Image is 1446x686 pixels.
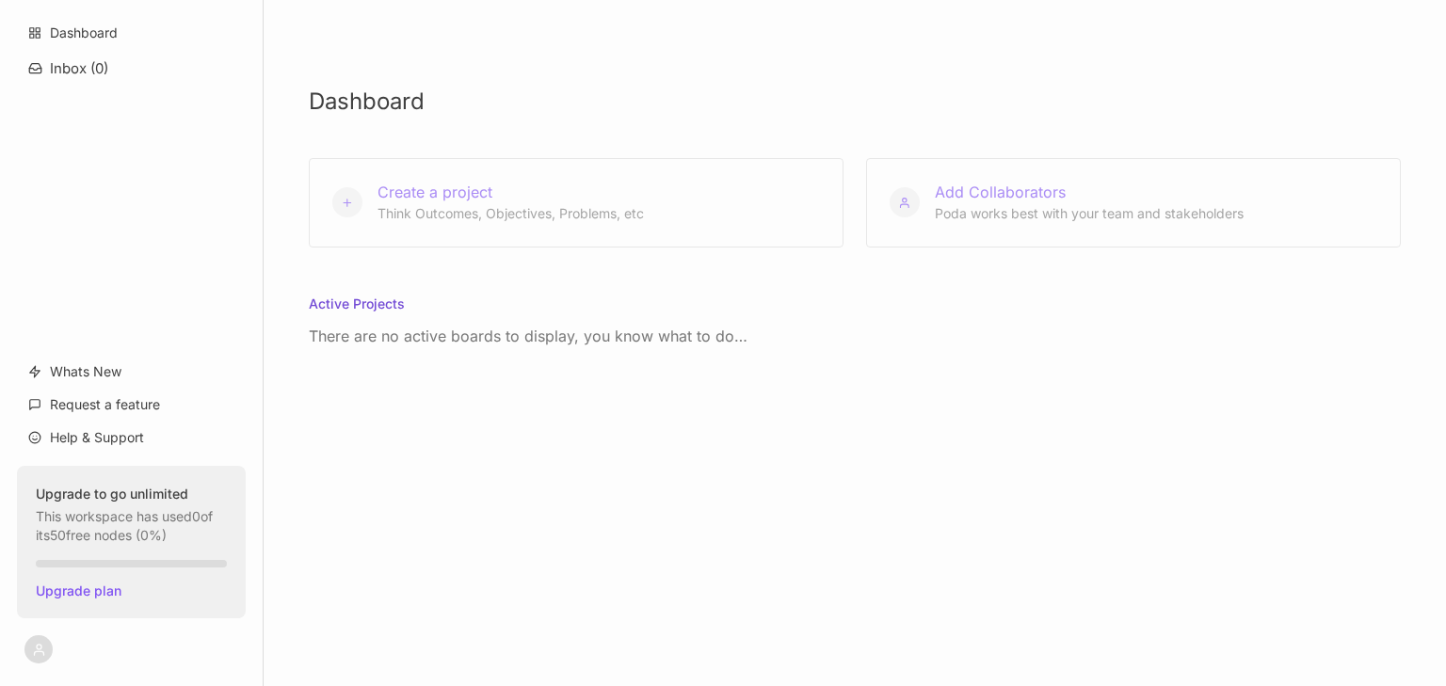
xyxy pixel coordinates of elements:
button: Inbox (0) [17,52,246,85]
a: Dashboard [17,15,246,51]
button: Create a project Think Outcomes, Objectives, Problems, etc [309,158,843,247]
a: Help & Support [17,420,246,455]
span: Poda works best with your team and stakeholders [935,205,1244,221]
span: Add Collaborators [935,183,1066,201]
h1: Dashboard [309,90,1401,113]
button: Add Collaborators Poda works best with your team and stakeholders [866,158,1401,247]
a: Request a feature [17,387,246,423]
span: Think Outcomes, Objectives, Problems, etc [378,205,644,221]
span: Create a project [378,183,492,201]
h5: Active Projects [309,294,405,327]
div: This workspace has used 0 of its 50 free nodes ( 0 %) [36,485,227,545]
strong: Upgrade to go unlimited [36,485,227,503]
a: Whats New [17,354,246,390]
button: Upgrade to go unlimitedThis workspace has used0of its50free nodes (0%)Upgrade plan [17,466,246,618]
span: Upgrade plan [36,582,227,599]
p: There are no active boards to display, you know what to do… [309,325,1401,347]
